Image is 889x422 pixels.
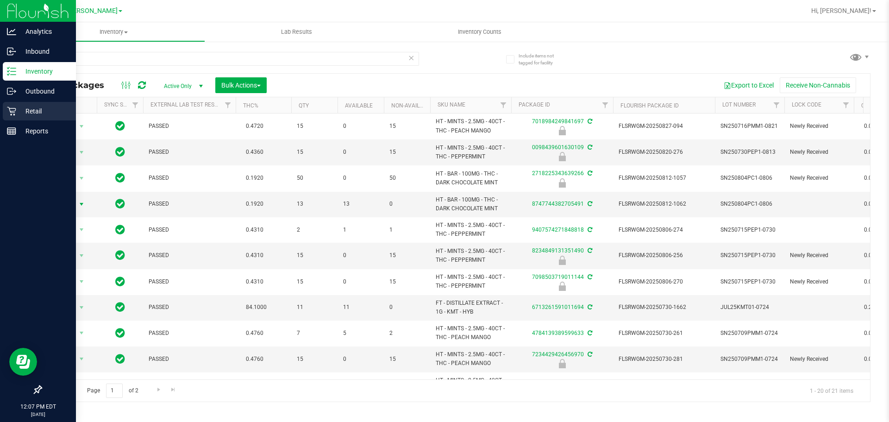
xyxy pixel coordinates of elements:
[619,174,709,183] span: FLSRWGM-20250812-1057
[299,102,309,109] a: Qty
[79,384,146,398] span: Page of 2
[790,174,848,183] span: Newly Received
[297,174,332,183] span: 50
[510,256,614,265] div: Newly Received
[7,67,16,76] inline-svg: Inventory
[115,120,125,132] span: In Sync
[532,351,584,358] a: 7234429426456970
[532,118,584,125] a: 7018984249841697
[115,353,125,365] span: In Sync
[619,329,709,338] span: FLSRWGM-20250730-261
[532,201,584,207] a: 8747744382705491
[811,7,871,14] span: Hi, [PERSON_NAME]!
[532,304,584,310] a: 6713261591011694
[167,384,180,396] a: Go to the last page
[438,101,465,108] a: SKU Name
[720,329,779,338] span: SN250709PMM1-0724
[149,277,230,286] span: PASSED
[41,52,419,66] input: Search Package ID, Item Name, SKU, Lot or Part Number...
[76,146,88,159] span: select
[16,86,72,97] p: Outbound
[76,275,88,288] span: select
[16,126,72,137] p: Reports
[4,411,72,418] p: [DATE]
[436,324,506,342] span: HT - MINTS - 2.5MG - 40CT - THC - PEACH MANGO
[7,126,16,136] inline-svg: Reports
[7,87,16,96] inline-svg: Outbound
[269,28,325,36] span: Lab Results
[408,52,414,64] span: Clear
[241,197,268,211] span: 0.1920
[790,277,848,286] span: Newly Received
[343,303,378,312] span: 11
[720,200,779,208] span: SN250804PC1-0806
[720,277,779,286] span: SN250715PEP1-0730
[150,101,223,108] a: External Lab Test Result
[297,122,332,131] span: 15
[790,251,848,260] span: Newly Received
[343,329,378,338] span: 5
[389,329,425,338] span: 2
[152,384,165,396] a: Go to the next page
[7,107,16,116] inline-svg: Retail
[722,101,756,108] a: Lot Number
[859,275,886,289] span: 0.0000
[16,106,72,117] p: Retail
[241,353,268,366] span: 0.4760
[388,22,571,42] a: Inventory Counts
[720,148,779,157] span: SN250730PEP1-0813
[436,247,506,265] span: HT - MINTS - 2.5MG - 40CT - THC - PEPPERMINT
[76,249,88,262] span: select
[586,201,592,207] span: Sync from Compliance System
[391,102,432,109] a: Non-Available
[149,122,230,131] span: PASSED
[436,376,506,394] span: HT - MINTS - 2.5MG - 40CT - THC - BLACKBERRY
[389,355,425,364] span: 15
[297,251,332,260] span: 15
[619,226,709,234] span: FLSRWGM-20250806-274
[221,82,261,89] span: Bulk Actions
[241,275,268,289] span: 0.4310
[436,273,506,290] span: HT - MINTS - 2.5MG - 40CT - THC - PEPPERMINT
[149,200,230,208] span: PASSED
[149,226,230,234] span: PASSED
[436,144,506,161] span: HT - MINTS - 2.5MG - 40CT - THC - PEPPERMINT
[343,148,378,157] span: 0
[720,355,779,364] span: SN250709PMM1-0724
[343,122,378,131] span: 0
[586,227,592,233] span: Sync from Compliance System
[532,227,584,233] a: 9407574271848818
[859,197,886,211] span: 0.0000
[389,122,425,131] span: 15
[297,303,332,312] span: 11
[345,102,373,109] a: Available
[790,122,848,131] span: Newly Received
[7,47,16,56] inline-svg: Inbound
[115,301,125,314] span: In Sync
[532,330,584,336] a: 4784139389599633
[76,301,88,314] span: select
[598,97,613,113] a: Filter
[76,378,88,391] span: select
[619,122,709,131] span: FLSRWGM-20250827-094
[241,378,268,391] span: 0.4540
[532,274,584,280] a: 7098503719011144
[297,148,332,157] span: 15
[859,353,886,366] span: 0.0000
[790,355,848,364] span: Newly Received
[519,101,550,108] a: Package ID
[343,226,378,234] span: 1
[106,384,123,398] input: 1
[241,145,268,159] span: 0.4360
[149,355,230,364] span: PASSED
[720,251,779,260] span: SN250715PEP1-0730
[436,221,506,239] span: HT - MINTS - 2.5MG - 40CT - THC - PEPPERMINT
[297,277,332,286] span: 15
[792,101,821,108] a: Lock Code
[769,97,784,113] a: Filter
[76,353,88,365] span: select
[859,171,886,185] span: 0.0000
[619,200,709,208] span: FLSRWGM-20250812-1062
[720,226,779,234] span: SN250715PEP1-0730
[215,77,267,93] button: Bulk Actions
